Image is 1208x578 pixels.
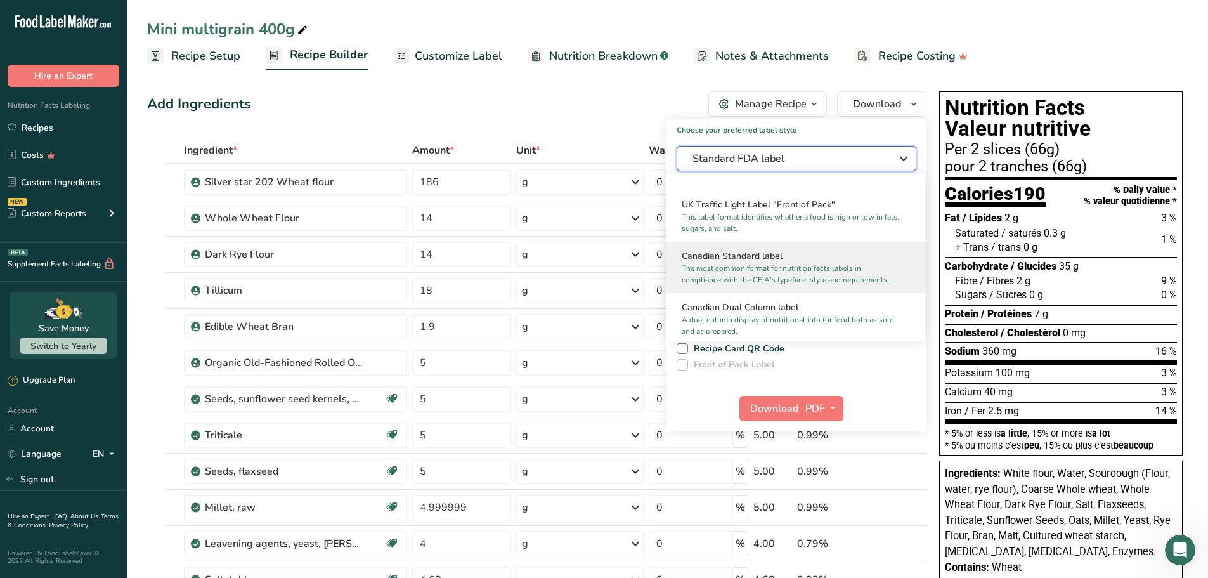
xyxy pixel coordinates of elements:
span: 35 g [1059,260,1079,272]
span: Potassium [945,367,993,379]
div: Whole Wheat Flour [205,211,363,226]
div: g [522,500,528,515]
span: Carbohydrate [945,260,1008,272]
span: / Fibres [980,275,1014,287]
div: Custom Reports [8,207,86,220]
a: Customize Label [393,42,502,70]
span: Cholesterol [945,327,998,339]
span: Standard FDA label [692,151,883,166]
span: Protein [945,308,978,320]
span: 2 g [1004,212,1018,224]
div: g [522,283,528,298]
a: Language [8,443,62,465]
span: 1 % [1161,233,1177,246]
h1: Choose your preferred label style [666,119,926,136]
span: 16 % [1155,345,1177,357]
span: PDF [805,401,825,416]
h2: UK Traffic Light Label "Front of Pack" [682,198,911,211]
div: Edible Wheat Bran [205,319,363,334]
div: g [522,355,528,371]
div: 0.99% [797,428,866,443]
a: Hire an Expert . [8,512,53,521]
span: Ingredient [184,143,237,158]
div: g [522,428,528,443]
span: Recipe Costing [878,48,956,65]
span: Unit [516,143,540,158]
span: 14 % [1155,405,1177,417]
button: Standard FDA label [677,146,916,171]
span: 7 g [1034,308,1048,320]
span: / trans [991,241,1021,253]
span: / saturés [1001,227,1041,239]
div: Organic Old-Fashioned Rolled Oats [205,355,363,371]
div: 0.99% [797,500,866,515]
span: Iron [945,405,962,417]
div: NEW [8,198,27,206]
span: beaucoup [1114,440,1153,450]
span: Sugars [955,289,987,301]
button: Switch to Yearly [20,338,107,354]
h2: Canadian Dual Column label [682,301,911,314]
span: / Cholestérol [1001,327,1060,339]
span: Recipe Builder [290,46,368,63]
p: A dual column display of nutritional info for food both as sold and as prepared. [682,314,900,337]
div: g [522,536,528,551]
span: a lot [1092,428,1110,438]
span: White flour, Water, Sourdough (Flour, water, rye flour), Coarse Whole wheat, Whole Wheat Flour, D... [945,468,1171,558]
span: 3 % [1161,212,1177,224]
a: Terms & Conditions . [8,512,119,530]
p: This label format identifies whether a food is high or low in fats, sugars, and salt. [682,211,900,234]
span: 9 % [1161,275,1177,287]
span: Recipe Card QR Code [688,343,785,355]
span: peu [1024,440,1039,450]
div: Millet, raw [205,500,363,515]
span: Calcium [945,386,982,398]
button: Manage Recipe [708,91,827,117]
span: Customize Label [415,48,502,65]
div: Mini multigrain 400g [147,18,310,41]
div: Triticale [205,428,363,443]
span: Amount [412,143,454,158]
span: / Glucides [1011,260,1056,272]
span: Nutrition Breakdown [549,48,658,65]
div: Leavening agents, yeast, [PERSON_NAME], compressed [205,536,363,551]
div: Seeds, flaxseed [205,464,363,479]
span: / Sucres [989,289,1027,301]
span: Contains: [945,562,989,574]
span: Download [853,96,901,112]
div: Powered By FoodLabelMaker © 2025 All Rights Reserved [8,549,119,565]
span: Notes & Attachments [715,48,829,65]
div: Calories [945,185,1046,208]
a: Notes & Attachments [694,42,829,70]
span: 2.5 mg [988,405,1019,417]
section: * 5% or less is , 15% or more is [945,424,1177,450]
span: / Fer [964,405,985,417]
span: Saturated [955,227,999,239]
div: Seeds, sunflower seed kernels, dried [205,391,363,407]
div: Manage Recipe [735,96,807,112]
span: 100 mg [996,367,1030,379]
div: * 5% ou moins c’est , 15% ou plus c’est [945,441,1177,450]
span: / Lipides [963,212,1002,224]
span: 2 g [1016,275,1030,287]
h1: Nutrition Facts Valeur nutritive [945,97,1177,140]
div: 5.00 [753,464,792,479]
span: + Trans [955,241,989,253]
span: 40 mg [984,386,1013,398]
div: 0.79% [797,536,866,551]
span: 0 % [1161,289,1177,301]
div: g [522,247,528,262]
div: g [522,464,528,479]
span: 0 g [1029,289,1043,301]
iframe: Intercom live chat [1165,535,1195,565]
div: 5.00 [753,428,792,443]
div: % Daily Value * % valeur quotidienne * [1084,185,1177,207]
span: 3 % [1161,367,1177,379]
a: Recipe Builder [266,41,368,71]
span: Fibre [955,275,977,287]
span: Fat [945,212,960,224]
div: EN [93,446,119,461]
span: 0.3 g [1044,227,1066,239]
span: Front of Pack Label [688,359,775,371]
span: Download [750,401,798,416]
